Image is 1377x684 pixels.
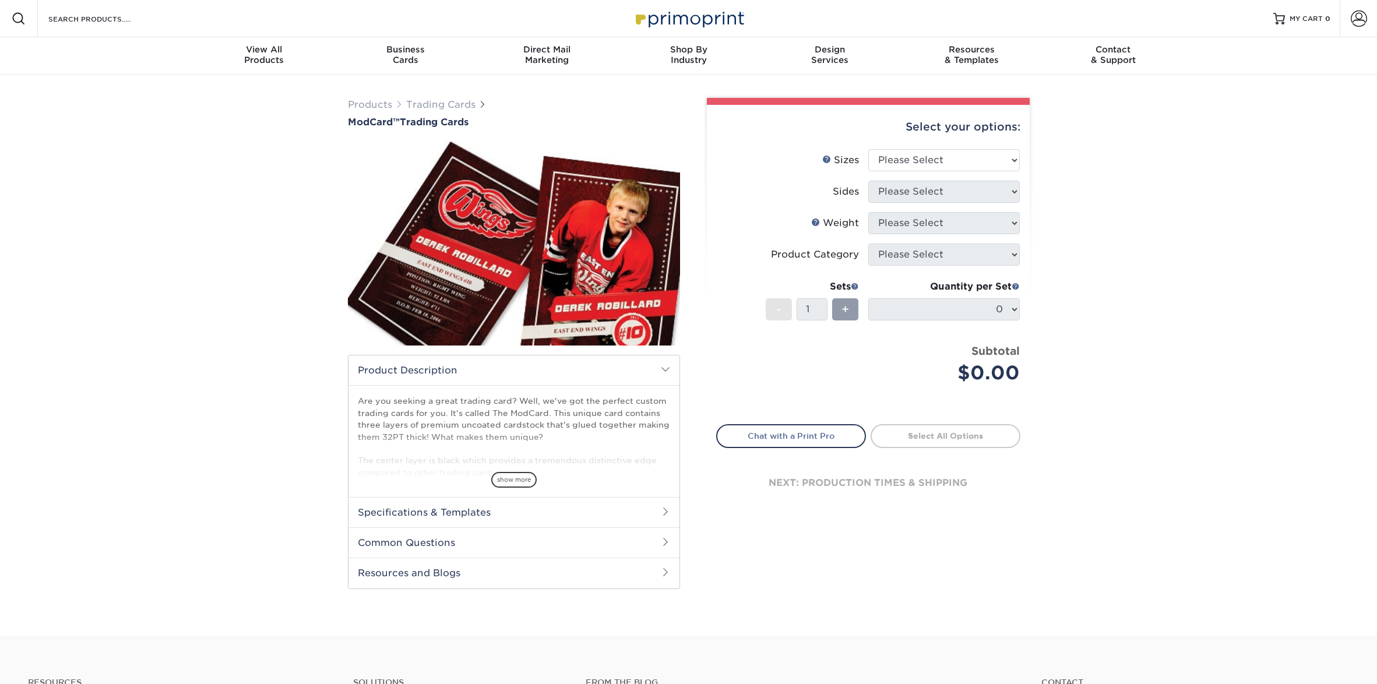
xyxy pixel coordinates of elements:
[618,44,759,65] div: Industry
[766,280,859,294] div: Sets
[476,44,618,65] div: Marketing
[348,117,680,128] h1: Trading Cards
[1043,44,1184,55] span: Contact
[193,44,335,65] div: Products
[491,472,537,488] span: show more
[334,44,476,65] div: Cards
[348,558,679,588] h2: Resources and Blogs
[759,44,901,65] div: Services
[618,37,759,75] a: Shop ByIndustry
[406,99,476,110] a: Trading Cards
[358,395,670,478] p: Are you seeking a great trading card? Well, we've got the perfect custom trading cards for you. I...
[631,6,747,31] img: Primoprint
[871,424,1020,447] a: Select All Options
[476,44,618,55] span: Direct Mail
[348,99,392,110] a: Products
[348,129,680,358] img: ModCard™ 01
[811,216,859,230] div: Weight
[833,185,859,199] div: Sides
[476,37,618,75] a: Direct MailMarketing
[193,37,335,75] a: View AllProducts
[971,344,1020,357] strong: Subtotal
[776,301,781,318] span: -
[348,355,679,385] h2: Product Description
[771,248,859,262] div: Product Category
[901,44,1043,55] span: Resources
[348,117,680,128] a: ModCard™Trading Cards
[334,44,476,55] span: Business
[716,448,1020,518] div: next: production times & shipping
[901,37,1043,75] a: Resources& Templates
[348,527,679,558] h2: Common Questions
[348,117,400,128] span: ModCard™
[334,37,476,75] a: BusinessCards
[877,359,1020,387] div: $0.00
[868,280,1020,294] div: Quantity per Set
[618,44,759,55] span: Shop By
[716,424,866,447] a: Chat with a Print Pro
[901,44,1043,65] div: & Templates
[348,497,679,527] h2: Specifications & Templates
[716,105,1020,149] div: Select your options:
[1043,44,1184,65] div: & Support
[47,12,161,26] input: SEARCH PRODUCTS.....
[1043,37,1184,75] a: Contact& Support
[759,37,901,75] a: DesignServices
[759,44,901,55] span: Design
[1325,15,1330,23] span: 0
[1290,14,1323,24] span: MY CART
[841,301,849,318] span: +
[822,153,859,167] div: Sizes
[193,44,335,55] span: View All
